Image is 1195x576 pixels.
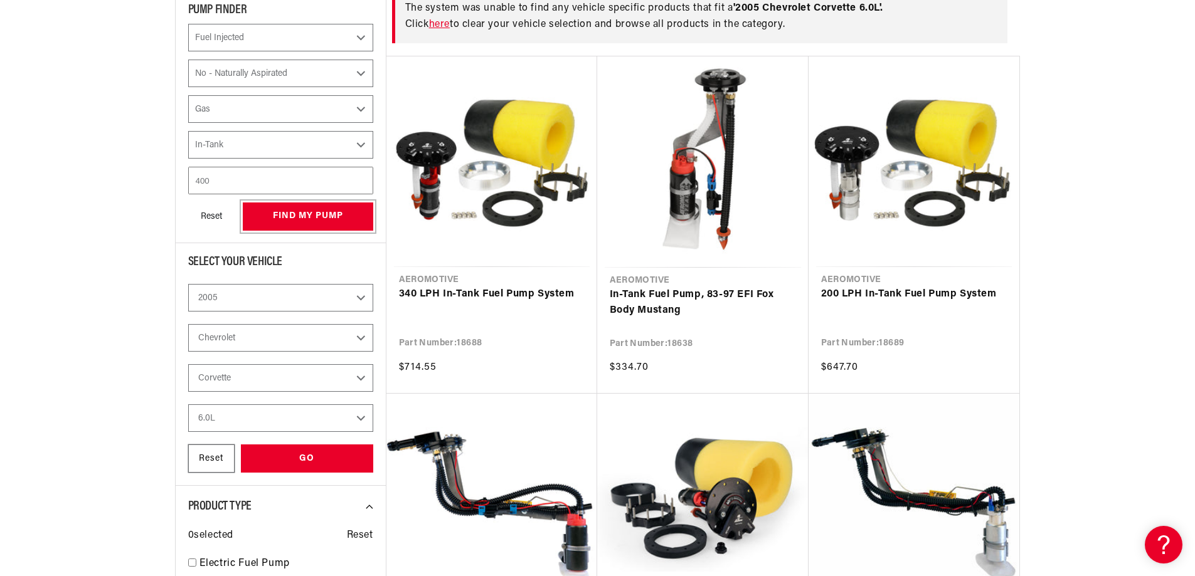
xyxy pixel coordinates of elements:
[429,19,450,29] a: here
[188,284,373,312] select: Year
[733,3,883,13] span: ' 2005 Chevrolet Corvette 6.0L '.
[188,24,373,51] select: CARB or EFI
[199,556,373,572] a: Electric Fuel Pump
[188,404,373,432] select: Engine
[188,95,373,123] select: Fuel
[188,528,233,544] span: 0 selected
[188,324,373,352] select: Make
[188,167,373,194] input: Enter Horsepower
[188,256,373,271] div: Select Your Vehicle
[188,131,373,159] select: Mounting
[188,500,252,513] span: Product Type
[610,287,796,319] a: In-Tank Fuel Pump, 83-97 EFI Fox Body Mustang
[188,4,247,16] span: PUMP FINDER
[188,202,235,230] button: Reset
[243,202,373,231] button: find my pump
[347,528,373,544] span: Reset
[241,444,373,473] div: GO
[188,444,235,473] div: Reset
[188,364,373,392] select: Model
[821,286,1007,303] a: 200 LPH In-Tank Fuel Pump System
[188,60,373,87] select: Power Adder
[399,286,585,303] a: 340 LPH In-Tank Fuel Pump System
